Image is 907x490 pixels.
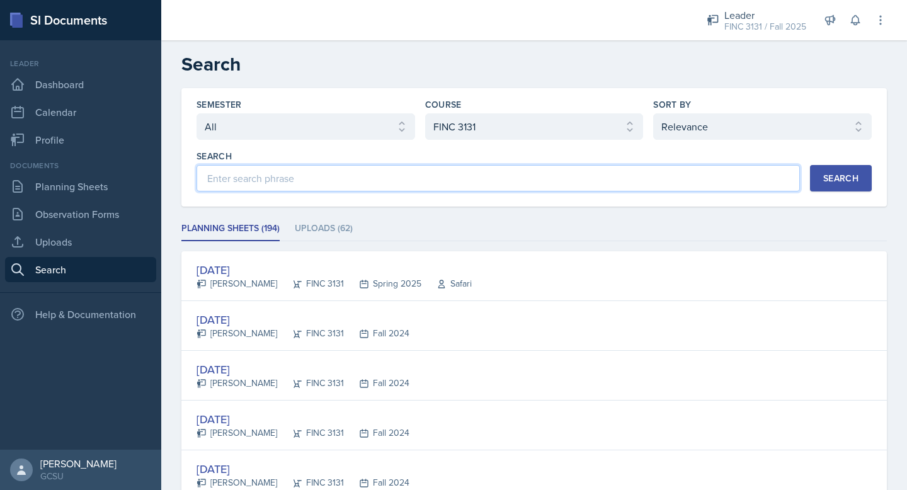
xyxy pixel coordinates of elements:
[5,58,156,69] div: Leader
[823,173,859,183] div: Search
[277,277,344,290] div: FINC 3131
[197,411,409,428] div: [DATE]
[5,160,156,171] div: Documents
[724,8,806,23] div: Leader
[40,457,117,470] div: [PERSON_NAME]
[344,426,409,440] div: Fall 2024
[277,476,344,489] div: FINC 3131
[197,426,277,440] div: [PERSON_NAME]
[5,72,156,97] a: Dashboard
[5,174,156,199] a: Planning Sheets
[724,20,806,33] div: FINC 3131 / Fall 2025
[181,217,280,241] li: Planning Sheets (194)
[197,327,277,340] div: [PERSON_NAME]
[5,100,156,125] a: Calendar
[344,476,409,489] div: Fall 2024
[344,327,409,340] div: Fall 2024
[5,302,156,327] div: Help & Documentation
[197,361,409,378] div: [DATE]
[425,98,462,111] label: Course
[277,327,344,340] div: FINC 3131
[5,229,156,254] a: Uploads
[295,217,353,241] li: Uploads (62)
[277,377,344,390] div: FINC 3131
[197,261,472,278] div: [DATE]
[40,470,117,482] div: GCSU
[197,165,800,191] input: Enter search phrase
[197,277,277,290] div: [PERSON_NAME]
[197,377,277,390] div: [PERSON_NAME]
[277,426,344,440] div: FINC 3131
[421,277,472,290] div: Safari
[810,165,872,191] button: Search
[5,257,156,282] a: Search
[197,311,409,328] div: [DATE]
[5,202,156,227] a: Observation Forms
[344,377,409,390] div: Fall 2024
[5,127,156,152] a: Profile
[653,98,691,111] label: Sort By
[197,150,232,162] label: Search
[197,460,409,477] div: [DATE]
[197,98,242,111] label: Semester
[197,476,277,489] div: [PERSON_NAME]
[344,277,421,290] div: Spring 2025
[181,53,887,76] h2: Search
